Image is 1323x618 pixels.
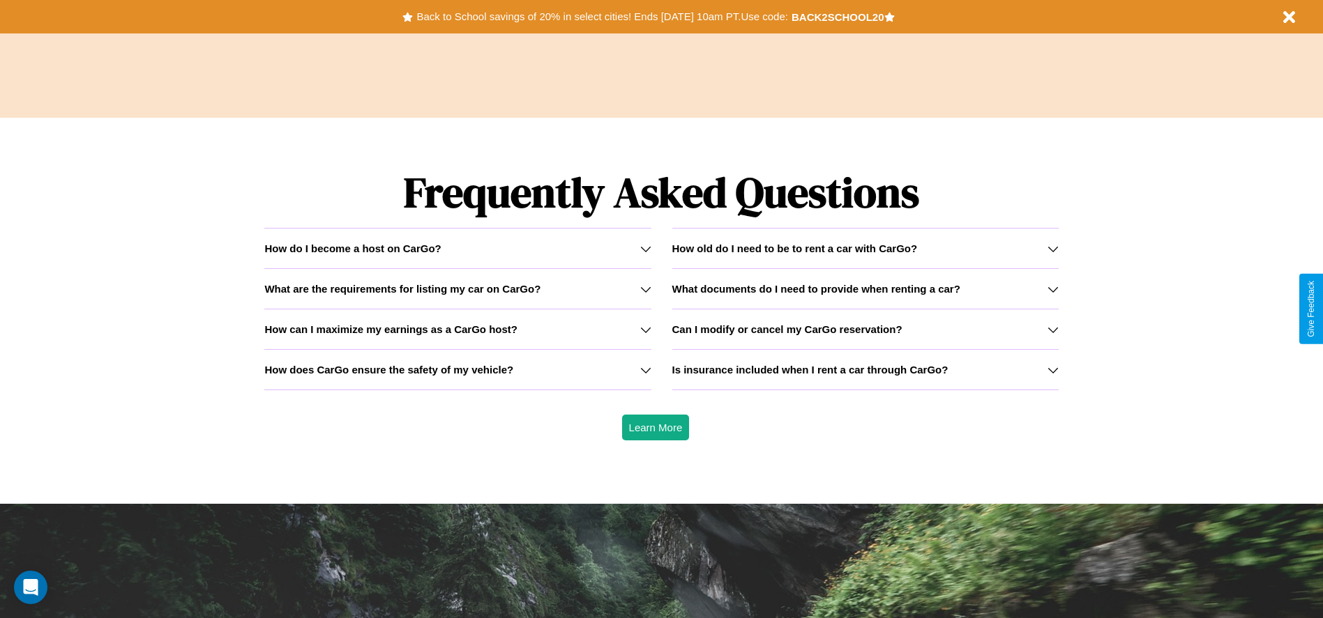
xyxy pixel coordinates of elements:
[264,157,1058,228] h1: Frequently Asked Questions
[672,242,918,254] h3: How old do I need to be to rent a car with CarGo?
[264,364,513,376] h3: How does CarGo ensure the safety of my vehicle?
[264,323,517,335] h3: How can I maximize my earnings as a CarGo host?
[264,242,441,254] h3: How do I become a host on CarGo?
[672,323,902,335] h3: Can I modify or cancel my CarGo reservation?
[672,283,960,295] h3: What documents do I need to provide when renting a car?
[622,415,690,440] button: Learn More
[413,7,791,26] button: Back to School savings of 20% in select cities! Ends [DATE] 10am PT.Use code:
[264,283,540,295] h3: What are the requirements for listing my car on CarGo?
[792,11,884,23] b: BACK2SCHOOL20
[672,364,948,376] h3: Is insurance included when I rent a car through CarGo?
[14,571,47,604] div: Open Intercom Messenger
[1306,281,1316,337] div: Give Feedback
